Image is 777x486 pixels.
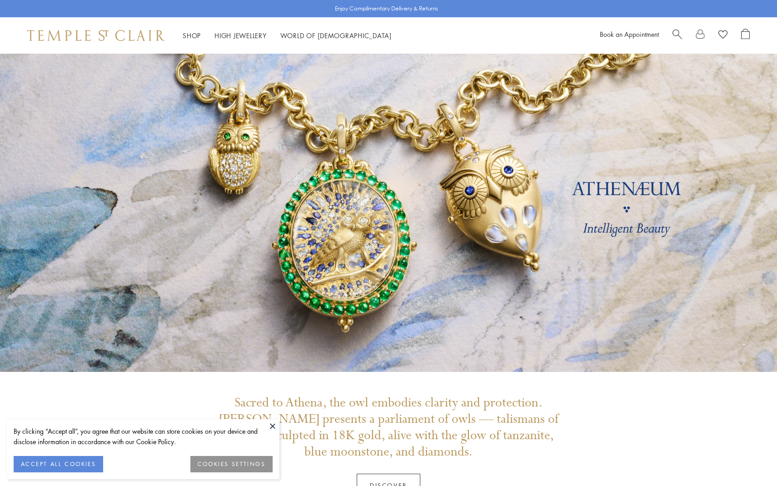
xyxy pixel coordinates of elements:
[335,4,438,13] p: Enjoy Complimentary Delivery & Returns
[27,30,164,41] img: Temple St. Clair
[190,456,273,472] button: COOKIES SETTINGS
[218,395,559,460] p: Sacred to Athena, the owl embodies clarity and protection. [PERSON_NAME] presents a parliament of...
[718,29,727,42] a: View Wishlist
[14,456,103,472] button: ACCEPT ALL COOKIES
[600,30,659,39] a: Book an Appointment
[183,31,201,40] a: ShopShop
[183,30,392,41] nav: Main navigation
[741,29,750,42] a: Open Shopping Bag
[14,426,273,447] div: By clicking “Accept all”, you agree that our website can store cookies on your device and disclos...
[732,443,768,477] iframe: Gorgias live chat messenger
[280,31,392,40] a: World of [DEMOGRAPHIC_DATA]World of [DEMOGRAPHIC_DATA]
[672,29,682,42] a: Search
[214,31,267,40] a: High JewelleryHigh Jewellery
